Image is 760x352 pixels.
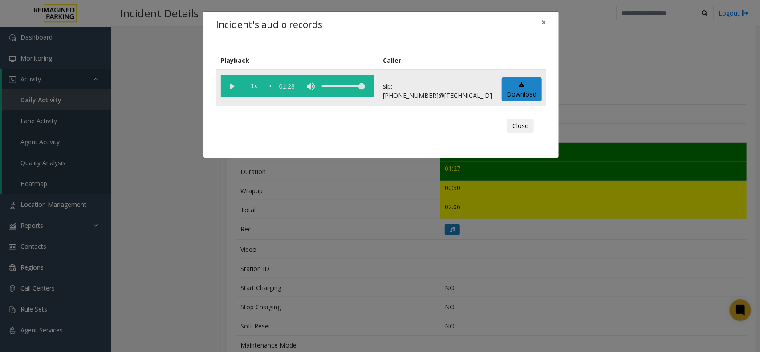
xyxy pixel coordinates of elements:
[535,12,553,33] button: Close
[216,18,322,32] h4: Incident's audio records
[541,16,546,28] span: ×
[243,75,265,97] span: playback speed button
[378,51,497,70] th: Caller
[502,77,542,102] a: Download
[216,51,378,70] th: Playback
[507,119,534,133] button: Close
[322,75,365,97] div: volume level
[383,81,492,100] p: sip:[PHONE_NUMBER]@[TECHNICAL_ID]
